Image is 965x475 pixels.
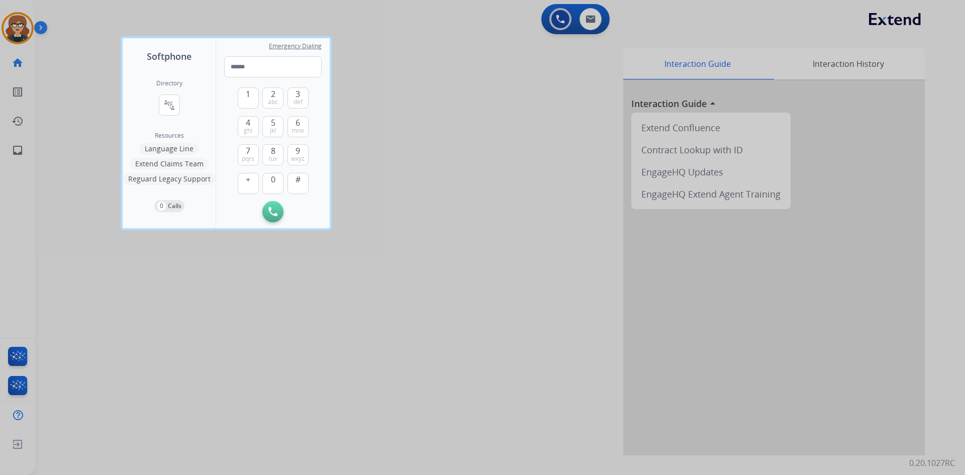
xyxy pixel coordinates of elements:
button: 2abc [262,87,283,109]
mat-icon: connect_without_contact [163,99,175,111]
button: Reguard Legacy Support [123,173,216,185]
button: + [238,173,259,194]
button: 8tuv [262,144,283,165]
button: 5jkl [262,116,283,137]
span: 0 [271,173,275,185]
span: 6 [296,117,300,129]
span: mno [292,127,304,135]
button: 7pqrs [238,144,259,165]
button: 4ghi [238,116,259,137]
img: call-button [268,207,277,216]
span: Emergency Dialing [269,42,322,50]
h2: Directory [156,79,182,87]
button: Extend Claims Team [130,158,209,170]
span: jkl [270,127,276,135]
button: 6mno [287,116,309,137]
button: 1 [238,87,259,109]
span: Softphone [147,49,191,63]
button: Language Line [140,143,199,155]
span: ghi [244,127,252,135]
span: pqrs [242,155,254,163]
button: 9wxyz [287,144,309,165]
button: 0 [262,173,283,194]
span: 5 [271,117,275,129]
span: 4 [246,117,250,129]
span: 2 [271,88,275,100]
p: 0.20.1027RC [909,457,955,469]
span: Resources [155,132,184,140]
span: 9 [296,145,300,157]
span: 3 [296,88,300,100]
span: + [246,173,250,185]
span: tuv [269,155,277,163]
span: 1 [246,88,250,100]
span: abc [268,98,278,106]
span: def [294,98,303,106]
span: # [296,173,301,185]
button: # [287,173,309,194]
button: 3def [287,87,309,109]
span: 8 [271,145,275,157]
p: 0 [157,202,166,211]
button: 0Calls [154,200,184,212]
p: Calls [168,202,181,211]
span: wxyz [291,155,305,163]
span: 7 [246,145,250,157]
